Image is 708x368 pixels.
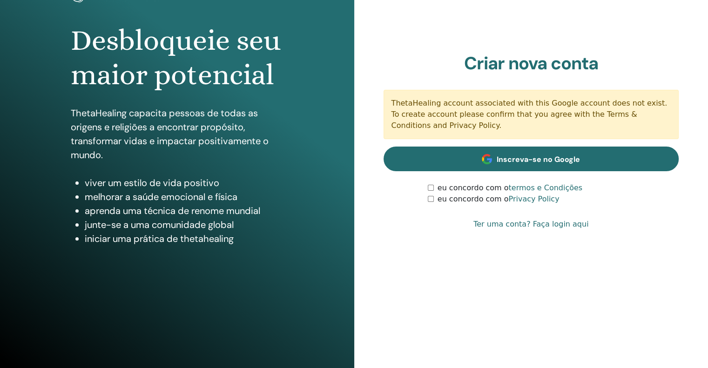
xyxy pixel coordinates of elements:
label: eu concordo com o [438,194,560,205]
h1: Desbloqueie seu maior potencial [71,23,283,93]
label: eu concordo com o [438,182,582,194]
li: viver um estilo de vida positivo [85,176,283,190]
a: termos e Condições [508,183,582,192]
a: Ter uma conta? Faça login aqui [473,219,588,230]
li: iniciar uma prática de thetahealing [85,232,283,246]
span: Inscreva-se no Google [497,154,580,164]
a: Privacy Policy [508,194,559,203]
li: aprenda uma técnica de renome mundial [85,204,283,218]
p: ThetaHealing capacita pessoas de todas as origens e religiões a encontrar propósito, transformar ... [71,106,283,162]
div: ThetaHealing account associated with this Google account does not exist. To create account please... [384,90,679,139]
li: melhorar a saúde emocional e física [85,190,283,204]
h2: Criar nova conta [384,53,679,74]
a: Inscreva-se no Google [384,147,679,171]
li: junte-se a uma comunidade global [85,218,283,232]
